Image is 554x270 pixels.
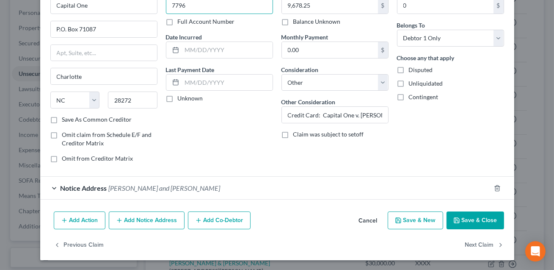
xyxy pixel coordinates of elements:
label: Last Payment Date [166,65,215,74]
span: Belongs To [397,22,425,29]
button: Add Action [54,212,105,229]
input: Enter zip... [108,92,157,109]
button: Add Co-Debtor [188,212,251,229]
span: Claim was subject to setoff [293,131,364,138]
input: Apt, Suite, etc... [51,45,157,61]
label: Consideration [281,65,319,74]
div: Open Intercom Messenger [525,241,546,262]
input: MM/DD/YYYY [182,75,273,91]
span: [PERSON_NAME] and [PERSON_NAME] [109,184,220,192]
label: Balance Unknown [293,17,341,26]
button: Save & New [388,212,443,229]
span: Omit from Creditor Matrix [62,155,133,162]
input: Specify... [282,107,388,123]
label: Save As Common Creditor [62,115,132,124]
input: Enter address... [51,21,157,37]
button: Cancel [352,212,384,229]
span: Notice Address [61,184,107,192]
span: Unliquidated [409,80,443,87]
label: Unknown [178,94,203,103]
span: Disputed [409,66,433,73]
span: Omit claim from Schedule E/F and Creditor Matrix [62,131,152,147]
button: Save & Close [447,212,504,229]
input: 0.00 [282,42,378,58]
label: Other Consideration [281,97,336,106]
label: Date Incurred [166,33,202,42]
input: MM/DD/YYYY [182,42,273,58]
span: Contingent [409,93,438,100]
input: Enter city... [51,68,157,84]
button: Add Notice Address [109,212,185,229]
div: $ [378,42,388,58]
label: Full Account Number [178,17,235,26]
button: Next Claim [465,236,504,254]
label: Choose any that apply [397,53,455,62]
button: Previous Claim [54,236,104,254]
label: Monthly Payment [281,33,328,42]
